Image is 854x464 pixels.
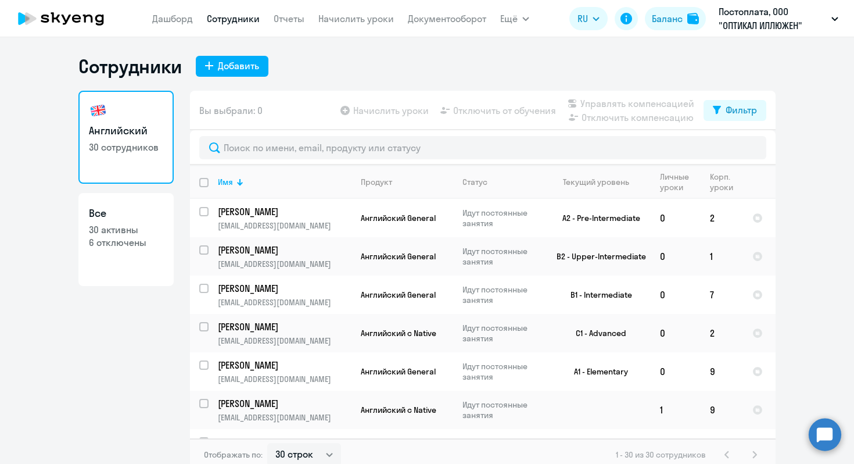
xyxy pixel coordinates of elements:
td: 2 [701,314,743,352]
div: Фильтр [726,103,757,117]
td: B2 - Upper-Intermediate [543,237,651,276]
a: [PERSON_NAME] [218,282,351,295]
td: 1 [701,237,743,276]
button: RU [569,7,608,30]
img: english [89,101,107,120]
td: 0 [651,237,701,276]
p: [EMAIL_ADDRESS][DOMAIN_NAME] [218,412,351,423]
div: Продукт [361,177,453,187]
a: Начислить уроки [318,13,394,24]
a: [PERSON_NAME] [218,205,351,218]
p: 6 отключены [89,236,163,249]
p: [EMAIL_ADDRESS][DOMAIN_NAME] [218,297,351,308]
p: 30 сотрудников [89,141,163,154]
div: Статус [462,177,542,187]
div: Корп. уроки [710,172,733,192]
p: Идут постоянные занятия [462,361,542,382]
div: Продукт [361,177,392,187]
p: [PERSON_NAME] [218,205,349,218]
span: Ещё [500,12,518,26]
p: Идут постоянные занятия [462,284,542,305]
div: Добавить [218,59,259,73]
p: Идут постоянные занятия [462,246,542,267]
div: Статус [462,177,487,187]
div: Текущий уровень [552,177,650,187]
span: Английский General [361,213,436,223]
td: 0 [651,276,701,314]
button: Фильтр [704,100,766,121]
input: Поиск по имени, email, продукту или статусу [199,136,766,159]
div: Корп. уроки [710,172,742,192]
td: 0 [651,199,701,237]
div: Имя [218,177,233,187]
h3: Все [89,206,163,221]
a: Отчеты [274,13,304,24]
a: Документооборот [408,13,486,24]
a: Сотрудники [207,13,260,24]
td: A2 - Pre-Intermediate [543,199,651,237]
td: B1 - Intermediate [543,276,651,314]
span: 1 - 30 из 30 сотрудников [616,449,706,460]
button: Ещё [500,7,529,30]
a: Все30 активны6 отключены [78,193,174,286]
p: [PERSON_NAME] [218,436,349,448]
span: Английский General [361,290,436,300]
p: [PERSON_NAME] [218,359,349,372]
p: [PERSON_NAME] [218,244,349,256]
p: Постоплата, ООО "ОПТИКАЛ ИЛЛЮЖЕН" [719,5,827,33]
a: Дашборд [152,13,193,24]
h3: Английский [89,123,163,138]
div: Имя [218,177,351,187]
p: [PERSON_NAME] [218,397,349,410]
td: A1 - Elementary [543,352,651,391]
td: 7 [701,276,743,314]
a: [PERSON_NAME] [218,244,351,256]
span: Английский General [361,366,436,377]
p: [EMAIL_ADDRESS][DOMAIN_NAME] [218,335,351,346]
p: [PERSON_NAME] [218,320,349,333]
a: [PERSON_NAME] [218,397,351,410]
p: Идут постоянные занятия [462,208,542,229]
p: [EMAIL_ADDRESS][DOMAIN_NAME] [218,374,351,384]
button: Добавить [196,56,268,77]
p: 30 активны [89,223,163,236]
p: Идут постоянные занятия [462,438,542,459]
button: Постоплата, ООО "ОПТИКАЛ ИЛЛЮЖЕН" [713,5,844,33]
p: [PERSON_NAME] [218,282,349,295]
span: Отображать по: [204,449,263,460]
button: Балансbalance [645,7,706,30]
td: 2 [701,199,743,237]
span: Вы выбрали: 0 [199,103,263,117]
td: 9 [701,391,743,429]
div: Баланс [652,12,683,26]
td: C1 - Advanced [543,314,651,352]
td: 0 [651,314,701,352]
div: Текущий уровень [563,177,629,187]
img: balance [687,13,699,24]
a: [PERSON_NAME] [218,436,351,448]
div: Личные уроки [660,172,690,192]
td: 1 [651,391,701,429]
td: 0 [651,352,701,391]
a: [PERSON_NAME] [218,359,351,372]
span: Английский с Native [361,328,436,338]
a: Английский30 сотрудников [78,91,174,184]
p: [EMAIL_ADDRESS][DOMAIN_NAME] [218,259,351,269]
p: [EMAIL_ADDRESS][DOMAIN_NAME] [218,220,351,231]
p: Идут постоянные занятия [462,323,542,344]
span: Английский General [361,251,436,262]
span: Английский с Native [361,405,436,415]
td: 9 [701,352,743,391]
h1: Сотрудники [78,55,182,78]
span: RU [577,12,588,26]
div: Личные уроки [660,172,700,192]
a: [PERSON_NAME] [218,320,351,333]
p: Идут постоянные занятия [462,399,542,420]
